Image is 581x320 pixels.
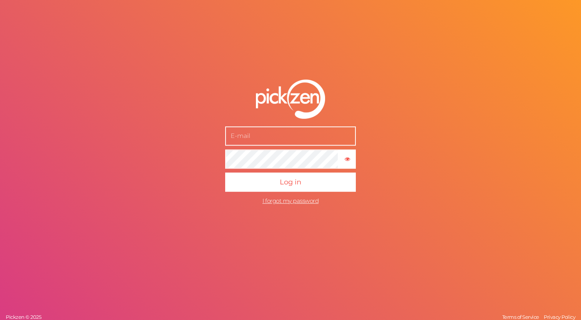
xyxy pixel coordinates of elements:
[225,126,356,146] input: E-mail
[280,178,301,186] span: Log in
[4,314,43,320] a: Pickzen © 2025
[500,314,541,320] a: Terms of Service
[225,172,356,192] button: Log in
[542,314,577,320] a: Privacy Policy
[502,314,539,320] span: Terms of Service
[256,80,325,119] img: pz-logo-white.png
[262,197,319,204] a: I forgot my password
[544,314,575,320] span: Privacy Policy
